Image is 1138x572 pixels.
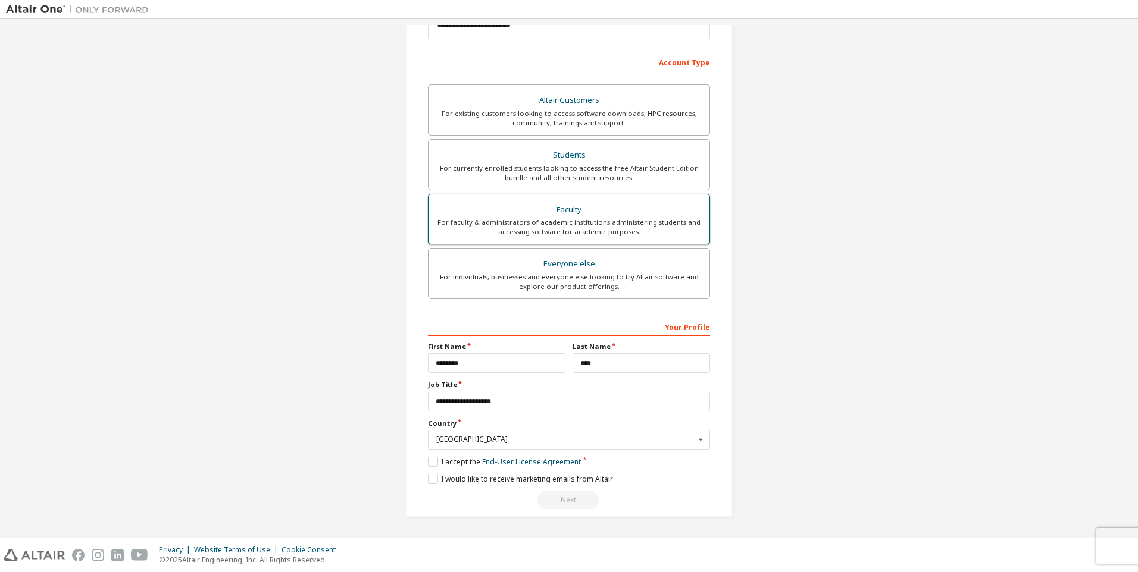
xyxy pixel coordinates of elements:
div: For faculty & administrators of academic institutions administering students and accessing softwa... [436,218,702,237]
div: [GEOGRAPHIC_DATA] [436,436,695,443]
a: End-User License Agreement [482,457,581,467]
div: Faculty [436,202,702,218]
div: Website Terms of Use [194,545,282,555]
p: © 2025 Altair Engineering, Inc. All Rights Reserved. [159,555,343,565]
div: Email already exists [428,491,710,509]
div: For currently enrolled students looking to access the free Altair Student Edition bundle and all ... [436,164,702,183]
img: Altair One [6,4,155,15]
div: Account Type [428,52,710,71]
label: Job Title [428,380,710,389]
img: altair_logo.svg [4,549,65,561]
div: For individuals, businesses and everyone else looking to try Altair software and explore our prod... [436,272,702,291]
img: instagram.svg [92,549,104,561]
div: Everyone else [436,256,702,272]
div: Your Profile [428,317,710,336]
label: Last Name [573,342,710,351]
label: I accept the [428,457,581,467]
div: For existing customers looking to access software downloads, HPC resources, community, trainings ... [436,109,702,128]
div: Altair Customers [436,92,702,109]
img: linkedin.svg [111,549,124,561]
img: facebook.svg [72,549,85,561]
label: I would like to receive marketing emails from Altair [428,474,613,484]
label: Country [428,419,710,428]
img: youtube.svg [131,549,148,561]
div: Students [436,147,702,164]
div: Privacy [159,545,194,555]
label: First Name [428,342,565,351]
div: Cookie Consent [282,545,343,555]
